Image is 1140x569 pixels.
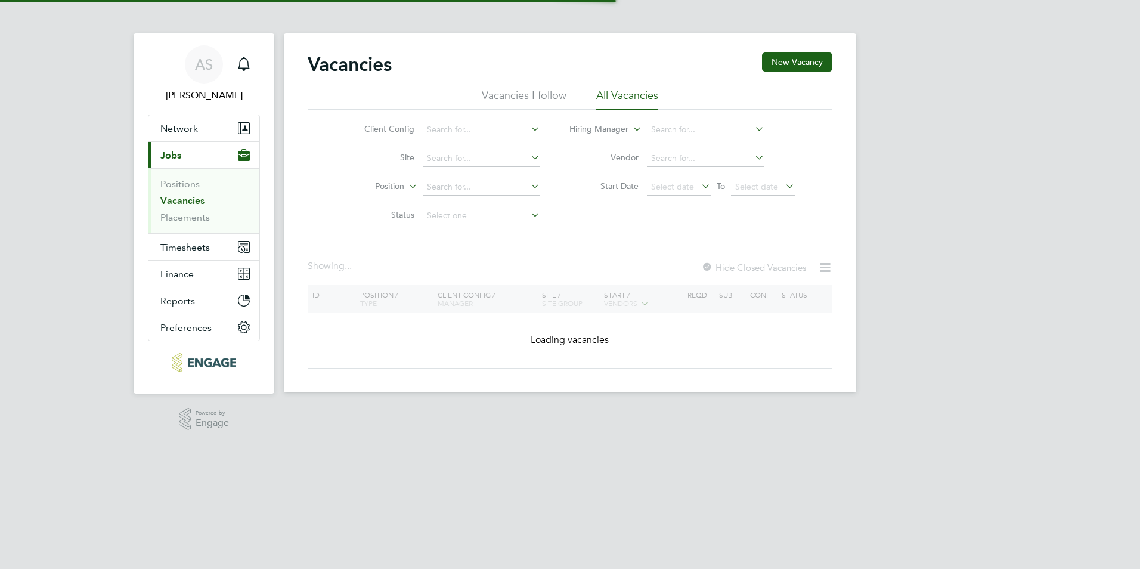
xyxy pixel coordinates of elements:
[160,195,205,206] a: Vacancies
[196,418,229,428] span: Engage
[160,268,194,280] span: Finance
[423,208,540,224] input: Select one
[647,150,764,167] input: Search for...
[196,408,229,418] span: Powered by
[346,209,414,220] label: Status
[570,181,639,191] label: Start Date
[701,262,806,273] label: Hide Closed Vacancies
[148,261,259,287] button: Finance
[160,123,198,134] span: Network
[651,181,694,192] span: Select date
[423,179,540,196] input: Search for...
[148,88,260,103] span: Avais Sabir
[423,122,540,138] input: Search for...
[570,152,639,163] label: Vendor
[346,123,414,134] label: Client Config
[336,181,404,193] label: Position
[160,212,210,223] a: Placements
[160,242,210,253] span: Timesheets
[134,33,274,394] nav: Main navigation
[148,115,259,141] button: Network
[148,45,260,103] a: AS[PERSON_NAME]
[148,142,259,168] button: Jobs
[160,322,212,333] span: Preferences
[735,181,778,192] span: Select date
[346,152,414,163] label: Site
[762,52,832,72] button: New Vacancy
[160,178,200,190] a: Positions
[148,353,260,372] a: Go to home page
[596,88,658,110] li: All Vacancies
[172,353,236,372] img: carbonrecruitment-logo-retina.png
[423,150,540,167] input: Search for...
[647,122,764,138] input: Search for...
[560,123,628,135] label: Hiring Manager
[308,260,354,273] div: Showing
[345,260,352,272] span: ...
[148,287,259,314] button: Reports
[148,168,259,233] div: Jobs
[482,88,566,110] li: Vacancies I follow
[713,178,729,194] span: To
[160,295,195,307] span: Reports
[148,234,259,260] button: Timesheets
[195,57,213,72] span: AS
[160,150,181,161] span: Jobs
[179,408,230,431] a: Powered byEngage
[308,52,392,76] h2: Vacancies
[148,314,259,341] button: Preferences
